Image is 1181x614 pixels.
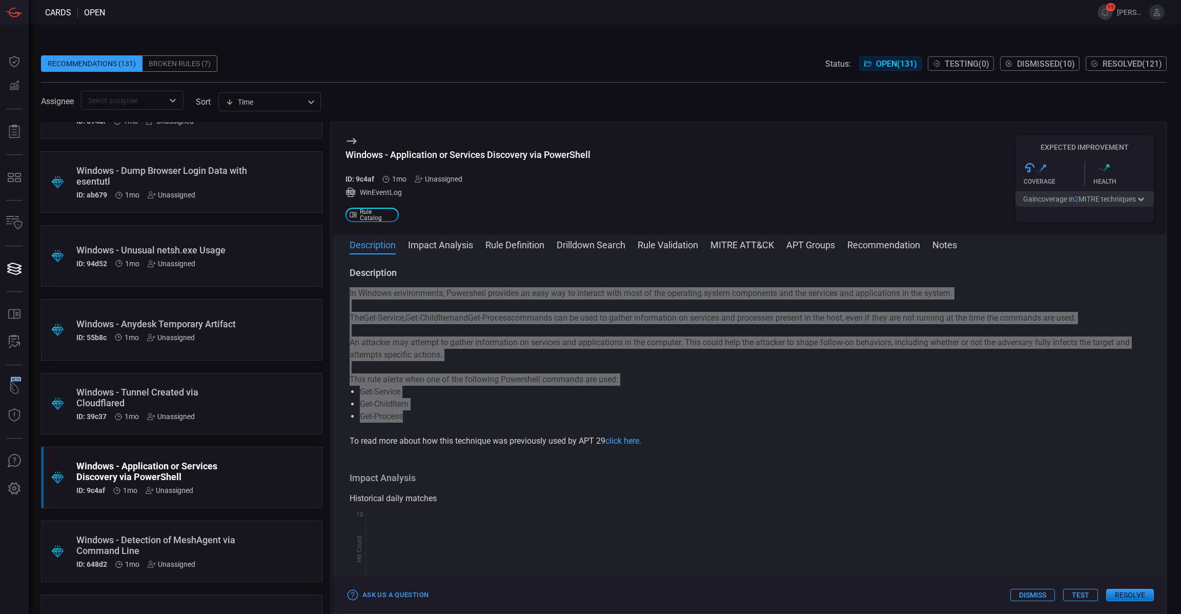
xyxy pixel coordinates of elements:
h5: ID: 9c4af [345,175,374,183]
span: Jul 23, 2025 5:47 AM [125,333,139,342]
div: WinEventLog [345,187,590,197]
div: Coverage [1024,178,1085,185]
text: 10 [356,511,363,518]
button: Notes [932,238,957,250]
h5: ID: 39c37 [76,412,107,421]
li: Get-Service [360,386,1139,398]
div: Unassigned [148,191,195,199]
button: Testing(0) [928,56,994,71]
h5: Expected Improvement [1015,143,1154,151]
button: Test [1063,589,1098,601]
button: Rule Definition [485,238,544,250]
input: Select assignee [84,94,164,107]
li: Get-ChildItem [360,398,1139,410]
span: Jul 23, 2025 5:47 AM [125,412,139,421]
p: In Windows environments, Powershell provides an easy way to interact with most of the operating s... [350,287,1150,300]
button: Dismissed(10) [1000,56,1080,71]
span: open [84,8,105,17]
button: Open(131) [859,56,922,71]
p: This rule alerts when one of the following Powershell commands are used: [350,373,1150,386]
p: The , and commands can be used to gather information on services and processes present in the hos... [350,312,1150,324]
button: ALERT ANALYSIS [2,330,27,354]
button: Description [350,238,396,250]
button: Preferences [2,477,27,501]
span: Cards [45,8,71,17]
button: Gaincoverage in2MITRE techniques [1015,191,1154,207]
button: MITRE ATT&CK [710,238,774,250]
button: Ask Us a Question [345,587,431,603]
span: Jul 23, 2025 5:46 AM [125,560,139,568]
span: 2 [1074,195,1078,203]
button: MITRE - Detection Posture [2,165,27,190]
button: Drilldown Search [557,238,625,250]
div: Unassigned [147,333,195,342]
span: Resolved ( 121 ) [1103,59,1162,69]
span: Status: [825,59,851,69]
button: Rule Catalog [2,302,27,327]
span: Open ( 131 ) [876,59,917,69]
div: Windows - Anydesk Temporary Artifact [76,319,248,329]
h5: ID: ab679 [76,191,107,199]
button: Dismiss [1010,589,1055,601]
div: Unassigned [415,175,462,183]
div: Broken Rules (7) [142,55,217,72]
h5: ID: 9c4af [76,486,105,494]
h5: ID: 94d52 [76,260,107,268]
label: sort [196,97,211,107]
button: Resolved(121) [1086,56,1167,71]
h3: Description [350,267,1150,279]
button: Inventory [2,211,27,235]
div: Health [1093,178,1154,185]
span: Rule Catalog [360,209,395,221]
span: Jul 29, 2025 2:16 AM [125,260,139,268]
button: Resolve [1106,589,1154,601]
button: Open [166,93,180,108]
div: Unassigned [147,412,195,421]
button: Dashboard [2,49,27,74]
div: Windows - Application or Services Discovery via PowerShell [345,149,590,160]
div: Unassigned [148,560,195,568]
span: Testing ( 0 ) [945,59,989,69]
button: Ask Us A Question [2,449,27,473]
div: Windows - Dump Browser Login Data with esentutl [76,165,248,187]
span: 15 [1106,3,1115,11]
button: Reports [2,120,27,144]
button: 15 [1097,5,1113,20]
a: Get-Service [363,313,404,323]
div: Windows - Tunnel Created via Cloudflared [76,387,248,408]
button: Wingman [2,375,27,400]
a: Get-ChildItem [405,313,454,323]
button: APT Groups [786,238,835,250]
h5: ID: 55b8c [76,333,107,342]
p: To read more about how this technique was previously used by APT 29 [350,435,1150,447]
div: Historical daily matches [350,492,1150,505]
span: Jul 23, 2025 5:46 AM [123,486,137,494]
span: [PERSON_NAME].[PERSON_NAME] [1117,8,1145,16]
button: Detections [2,74,27,98]
button: Threat Intelligence [2,403,27,428]
span: Assignee [41,96,74,106]
a: click here. [605,436,641,446]
span: Jul 29, 2025 2:16 AM [125,191,139,199]
div: Windows - Unusual netsh.exe Usage [76,245,248,255]
text: Hit Count [356,536,363,562]
h5: ID: 648d2 [76,560,107,568]
span: Dismissed ( 10 ) [1017,59,1075,69]
button: Cards [2,256,27,281]
div: Windows - Application or Services Discovery via PowerShell [76,461,248,482]
div: Unassigned [146,486,193,494]
a: Get-Process [468,313,511,323]
button: Rule Validation [638,238,698,250]
li: Get-Process [360,410,1139,423]
h3: Impact Analysis [350,472,1150,484]
button: Impact Analysis [408,238,473,250]
button: Recommendation [847,238,920,250]
div: Recommendations (131) [41,55,142,72]
div: Unassigned [148,260,195,268]
div: Windows - Detection of MeshAgent via Command Line [76,534,248,556]
p: An attacker may attempt to gather information on services and applications in the computer. This ... [350,336,1150,361]
div: Time [226,97,304,107]
span: Jul 23, 2025 5:46 AM [392,175,406,183]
